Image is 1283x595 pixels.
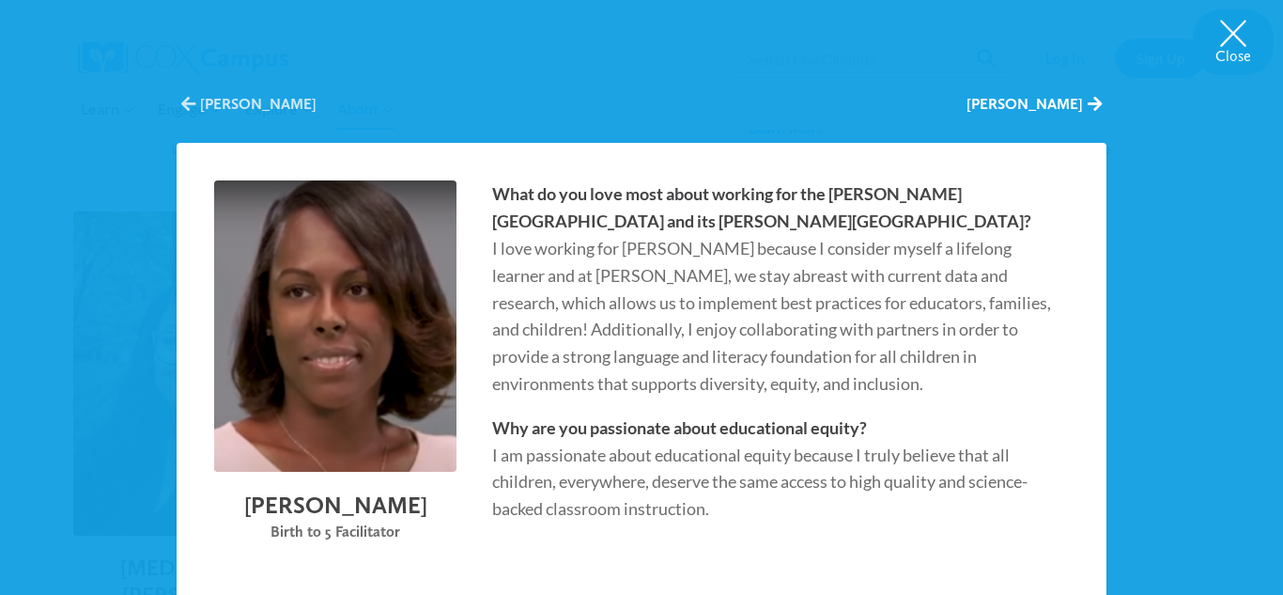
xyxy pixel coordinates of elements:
p: I am passionate about educational equity because I truly believe that all children, everywhere, d... [492,415,1052,523]
div: Birth to 5 Facilitator [214,520,456,544]
h2: [PERSON_NAME] [214,491,456,520]
button: Close modal [1193,9,1274,75]
div: Darná Turner [177,75,1106,557]
button: [PERSON_NAME] [966,94,1102,115]
p: I love working for [PERSON_NAME] because I consider myself a lifelong learner and at [PERSON_NAME... [492,180,1052,397]
button: [PERSON_NAME] [181,94,317,115]
strong: Why are you passionate about educational equity? [492,417,867,438]
img: darna-turner.png [209,174,463,479]
strong: What do you love most about working for the [PERSON_NAME][GEOGRAPHIC_DATA] and its [PERSON_NAME][... [492,183,1031,231]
